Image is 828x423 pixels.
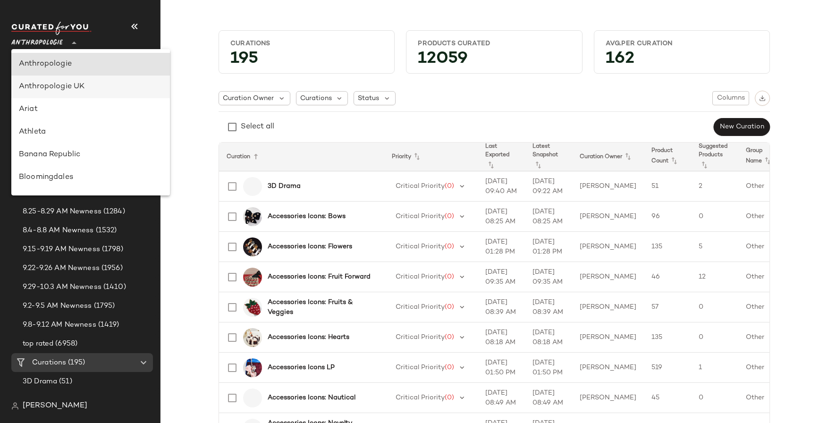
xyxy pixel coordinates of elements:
span: Curation Owner [223,93,274,103]
div: Avg.per Curation [606,39,758,48]
td: 0 [691,292,738,322]
td: [DATE] 08:39 AM [525,292,572,322]
span: Anthropologie [11,32,63,49]
div: Banana Republic [19,149,162,161]
td: [DATE] 01:28 PM [478,232,525,262]
b: Accessories Icons: Fruit Forward [268,272,371,282]
span: Critical Priority [396,243,445,250]
span: Accessories Icons: Bows [23,395,108,406]
div: Bloomingdales [19,172,162,183]
td: 12 [691,262,738,292]
span: 9.8-9.12 AM Newness [23,320,96,330]
td: [PERSON_NAME] [572,171,644,202]
td: [PERSON_NAME] [572,322,644,353]
span: (1410) [101,282,126,293]
div: 162 [598,52,766,69]
span: Critical Priority [396,273,445,280]
button: Columns [712,91,749,105]
span: Critical Priority [396,364,445,371]
td: Other [738,262,786,292]
td: 96 [644,202,691,232]
span: (0) [445,183,454,190]
td: 2 [691,171,738,202]
th: Priority [384,143,478,171]
b: Accessories Icons: Flowers [268,242,352,252]
div: undefined-list [11,49,170,195]
img: 104969670_262_b [243,298,262,317]
span: [PERSON_NAME] [23,400,87,412]
td: [DATE] 08:49 AM [525,383,572,413]
td: 0 [691,383,738,413]
td: 1 [691,353,738,383]
span: Curations [32,357,66,368]
th: Group Name [738,143,786,171]
b: Accessories Icons: Fruits & Veggies [268,297,373,317]
span: Critical Priority [396,394,445,401]
b: 3D Drama [268,181,301,191]
button: New Curation [714,118,770,136]
span: (0) [445,394,454,401]
span: (6958) [53,338,77,349]
th: Curation [219,143,384,171]
span: (1795) [92,301,115,312]
b: Accessories Icons: Hearts [268,332,349,342]
span: (0) [445,364,454,371]
span: (96) [108,395,123,406]
div: Anthropologie UK [19,81,162,93]
td: Other [738,171,786,202]
span: (1532) [94,225,117,236]
img: 103040366_012_b14 [243,268,262,287]
td: [PERSON_NAME] [572,202,644,232]
td: Other [738,353,786,383]
td: [DATE] 08:49 AM [478,383,525,413]
td: [PERSON_NAME] [572,292,644,322]
span: (0) [445,213,454,220]
div: Candidates: Revolve Clone [19,195,162,206]
span: (1956) [100,263,123,274]
td: 45 [644,383,691,413]
td: Other [738,383,786,413]
td: [DATE] 09:40 AM [478,171,525,202]
td: Other [738,202,786,232]
span: (0) [445,243,454,250]
td: [DATE] 09:35 AM [478,262,525,292]
b: Accessories Icons: Nautical [268,393,355,403]
div: 12059 [410,52,578,69]
b: Accessories Icons: Bows [268,211,346,221]
td: [PERSON_NAME] [572,383,644,413]
img: svg%3e [11,402,19,410]
td: 46 [644,262,691,292]
span: (1798) [100,244,123,255]
span: Critical Priority [396,334,445,341]
td: Other [738,322,786,353]
th: Suggested Products [691,143,738,171]
div: Athleta [19,127,162,138]
span: Columns [717,94,745,102]
td: [DATE] 01:50 PM [525,353,572,383]
td: 135 [644,322,691,353]
span: 9.22-9.26 AM Newness [23,263,100,274]
td: [DATE] 01:50 PM [478,353,525,383]
span: Status [358,93,379,103]
span: (1284) [101,206,125,217]
span: top rated [23,338,53,349]
img: 105269385_001_b [243,207,262,226]
div: 195 [223,52,390,69]
th: Last Exported [478,143,525,171]
b: Accessories Icons LP [268,363,335,372]
img: 102913290_007_b14 [243,237,262,256]
td: [DATE] 08:25 AM [478,202,525,232]
td: [DATE] 08:39 AM [478,292,525,322]
td: [DATE] 01:28 PM [525,232,572,262]
img: 104835582_066_b [243,358,262,377]
td: [DATE] 08:18 AM [525,322,572,353]
th: Latest Snapshot [525,143,572,171]
td: 135 [644,232,691,262]
td: [DATE] 08:18 AM [478,322,525,353]
span: (1419) [96,320,119,330]
td: 519 [644,353,691,383]
span: Critical Priority [396,183,445,190]
span: Curations [300,93,332,103]
th: Curation Owner [572,143,644,171]
span: (51) [57,376,72,387]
